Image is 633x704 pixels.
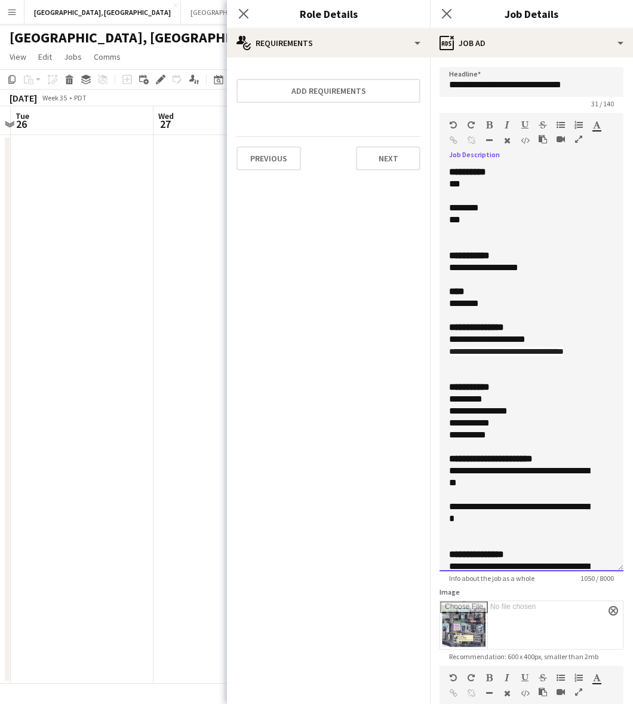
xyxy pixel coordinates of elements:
[64,51,82,62] span: Jobs
[16,111,29,121] span: Tue
[94,51,121,62] span: Comms
[521,688,529,698] button: HTML Code
[158,111,174,121] span: Wed
[485,688,493,698] button: Horizontal Line
[356,146,420,170] button: Next
[24,1,181,24] button: [GEOGRAPHIC_DATA], [GEOGRAPHIC_DATA]
[74,93,87,102] div: PDT
[539,673,547,682] button: Strikethrough
[574,134,583,144] button: Fullscreen
[5,49,31,65] a: View
[227,29,430,57] div: Requirements
[467,673,475,682] button: Redo
[503,120,511,130] button: Italic
[14,117,29,131] span: 26
[574,120,583,130] button: Ordered List
[236,146,301,170] button: Previous
[592,673,601,682] button: Text Color
[557,673,565,682] button: Unordered List
[485,673,493,682] button: Bold
[10,92,37,104] div: [DATE]
[449,673,457,682] button: Undo
[467,120,475,130] button: Redo
[449,120,457,130] button: Undo
[539,687,547,697] button: Paste as plain text
[557,687,565,697] button: Insert video
[557,134,565,144] button: Insert video
[10,51,26,62] span: View
[521,136,529,145] button: HTML Code
[571,574,623,583] span: 1050 / 8000
[59,49,87,65] a: Jobs
[539,134,547,144] button: Paste as plain text
[89,49,125,65] a: Comms
[39,93,69,102] span: Week 35
[227,6,430,22] h3: Role Details
[503,673,511,682] button: Italic
[592,120,601,130] button: Text Color
[539,120,547,130] button: Strikethrough
[557,120,565,130] button: Unordered List
[181,1,305,24] button: [GEOGRAPHIC_DATA], [US_STATE]
[485,136,493,145] button: Horizontal Line
[440,574,544,583] span: Info about the job as a whole
[440,652,608,661] span: Recommendation: 600 x 400px, smaller than 2mb
[485,120,493,130] button: Bold
[430,29,633,57] div: Job Ad
[236,79,420,103] button: Add requirements
[503,688,511,698] button: Clear Formatting
[10,29,283,47] h1: [GEOGRAPHIC_DATA], [GEOGRAPHIC_DATA]
[503,136,511,145] button: Clear Formatting
[574,673,583,682] button: Ordered List
[582,99,623,108] span: 31 / 140
[521,673,529,682] button: Underline
[521,120,529,130] button: Underline
[38,51,52,62] span: Edit
[33,49,57,65] a: Edit
[156,117,174,131] span: 27
[574,687,583,697] button: Fullscreen
[430,6,633,22] h3: Job Details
